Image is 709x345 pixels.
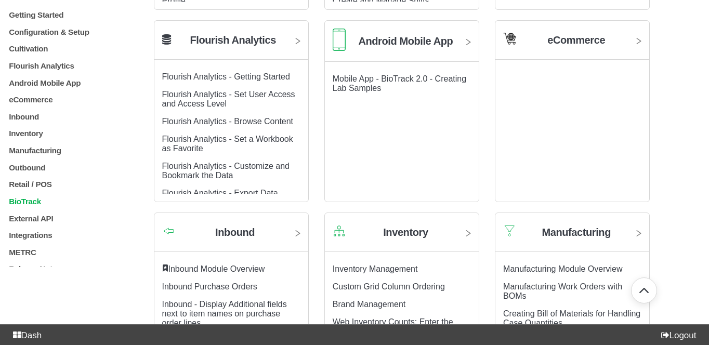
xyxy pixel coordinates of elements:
[383,227,428,238] h2: Inventory
[333,74,466,92] a: Mobile App - BioTrack 2.0 - Creating Lab Samples article
[8,248,120,257] a: METRC
[503,224,516,237] img: Category icon
[162,300,287,327] a: Inbound - Display Additional fields next to item names on purchase order lines article
[8,78,120,87] a: Android Mobile App
[8,146,120,155] a: Manufacturing
[495,29,649,60] a: Category icon eCommerce
[358,35,453,47] h2: Android Mobile App
[162,264,300,274] div: ​
[333,282,445,291] a: Custom Grid Column Ordering article
[333,300,406,309] a: Brand Management article
[333,224,346,237] img: Category icon
[215,227,255,238] h2: Inbound
[8,10,120,19] a: Getting Started
[8,129,120,138] a: Inventory
[8,330,42,340] a: Dash
[162,135,293,153] a: Flourish Analytics - Set a Workbook as Favorite article
[168,264,265,273] a: Inbound Module Overview article
[333,29,346,51] img: Category icon
[8,28,120,36] a: Configuration & Setup
[154,29,308,60] a: Flourish Analytics
[325,29,479,62] a: Category icon Android Mobile App
[333,264,418,273] a: Inventory Management article
[162,227,175,235] img: Category icon
[154,221,308,252] a: Category icon Inbound
[162,90,295,108] a: Flourish Analytics - Set User Access and Access Level article
[8,265,120,274] a: Release Notes
[503,264,622,273] a: Manufacturing Module Overview article
[8,231,120,240] a: Integrations
[8,214,120,223] a: External API
[190,34,275,46] h2: Flourish Analytics
[503,282,622,300] a: Manufacturing Work Orders with BOMs article
[8,112,120,121] a: Inbound
[503,32,516,45] img: Category icon
[8,197,120,206] a: BioTrack
[333,317,453,336] a: Web Inventory Counts: Enter the Number of Packages per Item article
[503,309,640,327] a: Creating Bill of Materials for Handling Case Quantities article
[8,95,120,104] a: eCommerce
[162,282,257,291] a: Inbound Purchase Orders article
[495,221,649,252] a: Category icon Manufacturing
[547,34,605,46] h2: eCommerce
[162,117,294,126] a: Flourish Analytics - Browse Content article
[162,189,278,197] a: Flourish Analytics - Export Data article
[8,61,120,70] a: Flourish Analytics
[162,264,168,272] svg: Featured
[8,163,120,172] a: Outbound
[8,44,120,53] a: Cultivation
[325,221,479,252] a: Category icon Inventory
[8,180,120,189] a: Retail / POS
[162,162,290,180] a: Flourish Analytics - Customize and Bookmark the Data article
[162,72,290,81] a: Flourish Analytics - Getting Started article
[631,277,657,303] button: Go back to top of document
[542,227,611,238] h2: Manufacturing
